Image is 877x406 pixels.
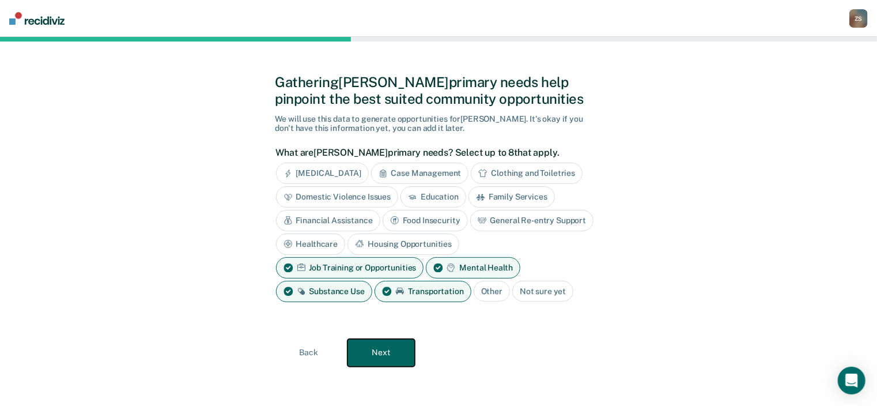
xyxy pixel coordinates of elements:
[276,281,372,302] div: Substance Use
[383,210,468,231] div: Food Insecurity
[275,74,602,107] div: Gathering [PERSON_NAME] primary needs help pinpoint the best suited community opportunities
[276,147,596,158] label: What are [PERSON_NAME] primary needs? Select up to 8 that apply.
[426,257,520,279] div: Mental Health
[375,281,471,302] div: Transportation
[9,12,65,25] img: Recidiviz
[838,367,865,394] div: Open Intercom Messenger
[276,186,399,208] div: Domestic Violence Issues
[512,281,573,302] div: Not sure yet
[275,114,602,134] div: We will use this data to generate opportunities for [PERSON_NAME] . It's okay if you don't have t...
[468,186,555,208] div: Family Services
[371,163,469,184] div: Case Management
[849,9,868,28] button: ZS
[276,234,346,255] div: Healthcare
[276,210,380,231] div: Financial Assistance
[276,163,369,184] div: [MEDICAL_DATA]
[347,339,415,367] button: Next
[470,210,594,231] div: General Re-entry Support
[471,163,583,184] div: Clothing and Toiletries
[275,339,343,367] button: Back
[474,281,510,302] div: Other
[849,9,868,28] div: Z S
[400,186,466,208] div: Education
[276,257,424,279] div: Job Training or Opportunities
[347,234,459,255] div: Housing Opportunities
